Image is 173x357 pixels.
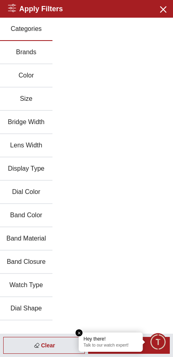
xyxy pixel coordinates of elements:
[149,333,167,351] div: Chat Widget
[84,336,138,342] div: Hey there!
[76,329,83,337] em: Close tooltip
[84,343,138,349] p: Talk to our watch expert!
[3,337,85,354] div: Clear
[8,3,63,14] h2: Apply Filters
